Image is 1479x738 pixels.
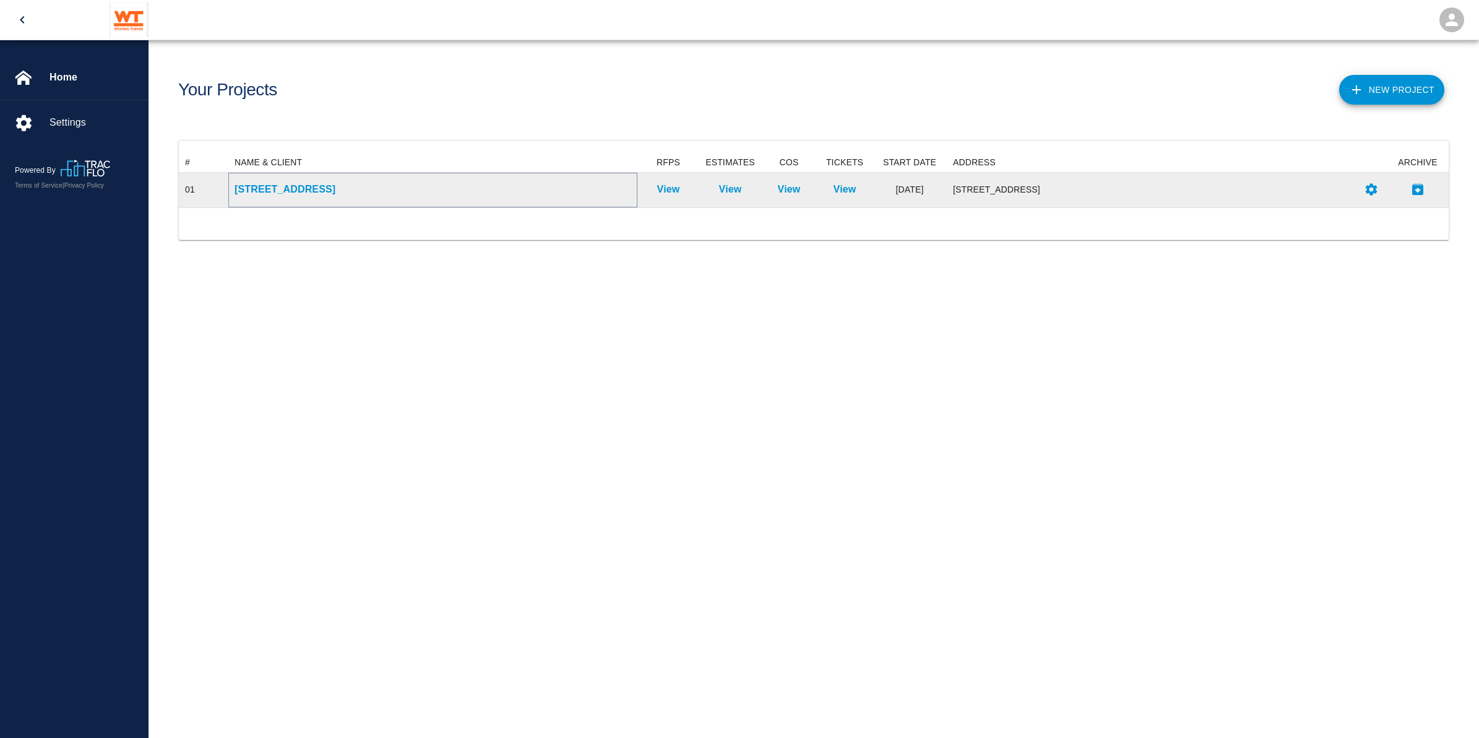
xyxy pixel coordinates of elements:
div: # [179,152,228,172]
a: Terms of Service [15,182,63,189]
div: TICKETS [826,152,863,172]
div: ADDRESS [947,152,1356,172]
div: COS [761,152,817,172]
div: ESTIMATES [705,152,755,172]
div: RFPS [637,152,699,172]
p: Powered By [15,165,61,176]
div: TICKETS [817,152,873,172]
img: Whiting-Turner [110,2,149,37]
button: New Project [1339,75,1444,105]
div: [DATE] [873,173,947,207]
div: ARCHIVE [1387,152,1449,172]
a: View [834,182,856,197]
div: NAME & CLIENT [235,152,302,172]
div: START DATE [873,152,947,172]
h1: Your Projects [178,80,277,100]
a: View [778,182,801,197]
iframe: Chat Widget [1417,679,1479,738]
span: | [63,182,64,189]
div: NAME & CLIENT [228,152,637,172]
span: Home [50,70,138,85]
a: View [657,182,680,197]
div: RFPS [657,152,680,172]
img: TracFlo [61,160,110,176]
a: [STREET_ADDRESS] [235,182,631,197]
div: ESTIMATES [699,152,761,172]
div: 01 [185,183,195,196]
div: ADDRESS [953,152,996,172]
div: ARCHIVE [1398,152,1437,172]
div: START DATE [883,152,936,172]
a: View [719,182,742,197]
div: # [185,152,190,172]
button: open drawer [7,5,37,35]
button: Settings [1359,177,1384,202]
div: [STREET_ADDRESS] [953,183,1350,196]
span: Settings [50,115,138,130]
a: Privacy Policy [64,182,104,189]
div: COS [780,152,799,172]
